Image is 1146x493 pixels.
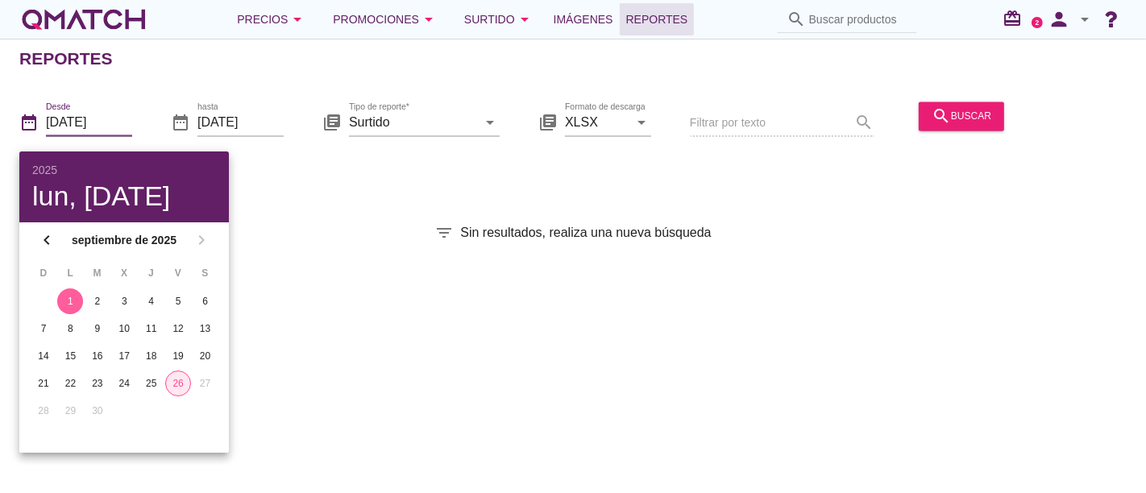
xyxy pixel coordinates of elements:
[165,371,191,396] button: 26
[57,288,83,314] button: 1
[111,316,137,342] button: 10
[320,3,451,35] button: Promociones
[139,349,164,363] div: 18
[111,349,137,363] div: 17
[565,110,629,135] input: Formato de descarga
[111,376,137,391] div: 24
[85,376,110,391] div: 23
[322,113,342,132] i: library_books
[193,321,218,336] div: 13
[111,259,136,287] th: X
[237,10,307,29] div: Precios
[31,343,56,369] button: 14
[547,3,620,35] a: Imágenes
[111,343,137,369] button: 17
[139,294,164,309] div: 4
[1036,19,1040,26] text: 2
[193,343,218,369] button: 20
[139,259,164,287] th: J
[932,106,991,126] div: buscar
[85,349,110,363] div: 16
[460,223,711,242] span: Sin resultados, realiza una nueva búsqueda
[165,349,191,363] div: 19
[31,376,56,391] div: 21
[165,316,191,342] button: 12
[57,376,83,391] div: 22
[1003,9,1028,28] i: redeem
[111,321,137,336] div: 10
[554,10,613,29] span: Imágenes
[197,110,284,135] input: hasta
[85,259,110,287] th: M
[139,316,164,342] button: 11
[809,6,907,32] input: Buscar productos
[620,3,695,35] a: Reportes
[193,259,218,287] th: S
[111,294,137,309] div: 3
[19,46,113,72] h2: Reportes
[333,10,438,29] div: Promociones
[57,316,83,342] button: 8
[224,3,320,35] button: Precios
[165,294,191,309] div: 5
[139,321,164,336] div: 11
[165,288,191,314] button: 5
[37,230,56,250] i: chevron_left
[85,288,110,314] button: 2
[193,349,218,363] div: 20
[538,113,558,132] i: library_books
[464,10,534,29] div: Surtido
[139,371,164,396] button: 25
[31,321,56,336] div: 7
[193,294,218,309] div: 6
[349,110,477,135] input: Tipo de reporte*
[165,259,190,287] th: V
[193,316,218,342] button: 13
[31,371,56,396] button: 21
[932,106,951,126] i: search
[919,101,1004,130] button: buscar
[626,10,688,29] span: Reportes
[165,321,191,336] div: 12
[165,343,191,369] button: 19
[57,259,82,287] th: L
[57,321,83,336] div: 8
[31,259,56,287] th: D
[57,294,83,309] div: 1
[111,371,137,396] button: 24
[19,3,148,35] a: white-qmatch-logo
[85,371,110,396] button: 23
[480,113,500,132] i: arrow_drop_down
[288,10,307,29] i: arrow_drop_down
[31,316,56,342] button: 7
[166,376,190,391] div: 26
[57,349,83,363] div: 15
[61,232,187,249] strong: septiembre de 2025
[57,371,83,396] button: 22
[1043,8,1075,31] i: person
[139,343,164,369] button: 18
[1032,17,1043,28] a: 2
[193,288,218,314] button: 6
[434,223,454,242] i: filter_list
[32,164,216,176] div: 2025
[1075,10,1094,29] i: arrow_drop_down
[632,113,651,132] i: arrow_drop_down
[85,321,110,336] div: 9
[787,10,806,29] i: search
[515,10,534,29] i: arrow_drop_down
[46,110,132,135] input: Desde
[111,288,137,314] button: 3
[85,316,110,342] button: 9
[419,10,438,29] i: arrow_drop_down
[31,349,56,363] div: 14
[57,343,83,369] button: 15
[139,376,164,391] div: 25
[32,182,216,209] div: lun, [DATE]
[85,343,110,369] button: 16
[171,113,190,132] i: date_range
[139,288,164,314] button: 4
[19,113,39,132] i: date_range
[451,3,547,35] button: Surtido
